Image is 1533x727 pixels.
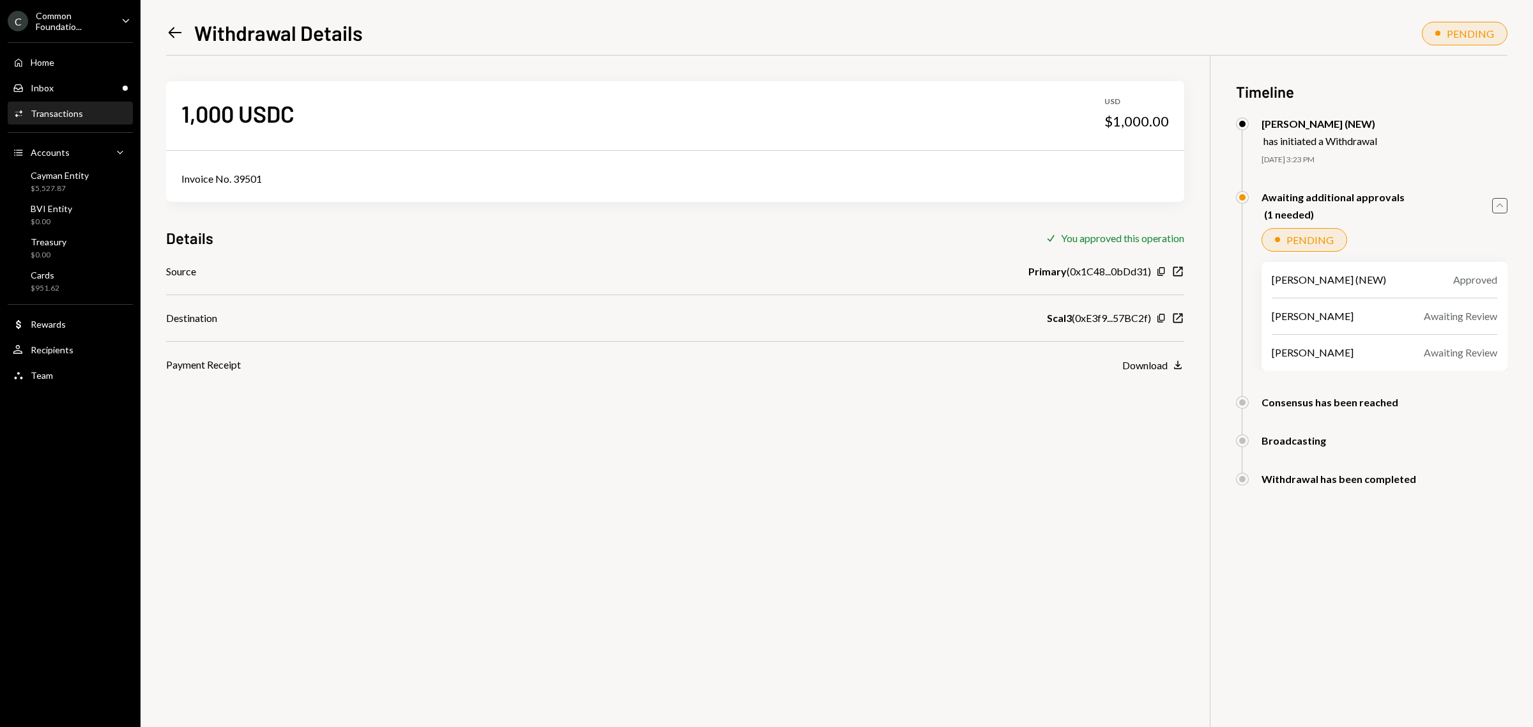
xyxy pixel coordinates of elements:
div: Transactions [31,108,83,119]
div: Consensus has been reached [1262,396,1398,408]
div: Awaiting Review [1424,345,1497,360]
div: PENDING [1447,27,1494,40]
div: Rewards [31,319,66,330]
h1: Withdrawal Details [194,20,363,45]
div: Treasury [31,236,66,247]
div: Cayman Entity [31,170,89,181]
div: Home [31,57,54,68]
b: Scal3 [1047,310,1072,326]
div: PENDING [1286,234,1334,246]
a: Cards$951.62 [8,266,133,296]
a: BVI Entity$0.00 [8,199,133,230]
a: Inbox [8,76,133,99]
div: Approved [1453,272,1497,287]
div: Common Foundatio... [36,10,111,32]
div: You approved this operation [1061,232,1184,244]
div: Awaiting Review [1424,309,1497,324]
div: [PERSON_NAME] (NEW) [1262,118,1377,130]
div: Payment Receipt [166,357,241,372]
a: Home [8,50,133,73]
div: Withdrawal has been completed [1262,473,1416,485]
div: Inbox [31,82,54,93]
b: Primary [1028,264,1067,279]
div: Cards [31,270,59,280]
div: $951.62 [31,283,59,294]
div: Source [166,264,196,279]
a: Treasury$0.00 [8,233,133,263]
div: $0.00 [31,217,72,227]
div: $1,000.00 [1104,112,1169,130]
div: Destination [166,310,217,326]
div: ( 0x1C48...0bDd31 ) [1028,264,1151,279]
a: Rewards [8,312,133,335]
a: Recipients [8,338,133,361]
div: (1 needed) [1264,208,1405,220]
div: Download [1122,359,1168,371]
div: Awaiting additional approvals [1262,191,1405,203]
div: C [8,11,28,31]
div: USD [1104,96,1169,107]
div: Team [31,370,53,381]
div: $0.00 [31,250,66,261]
div: Broadcasting [1262,434,1326,447]
h3: Details [166,227,213,249]
div: $5,527.87 [31,183,89,194]
div: [PERSON_NAME] [1272,309,1354,324]
div: has initiated a Withdrawal [1263,135,1377,147]
a: Cayman Entity$5,527.87 [8,166,133,197]
a: Transactions [8,102,133,125]
div: Invoice No. 39501 [181,171,1169,187]
div: BVI Entity [31,203,72,214]
a: Team [8,363,133,386]
div: [PERSON_NAME] (NEW) [1272,272,1386,287]
div: ( 0xE3f9...57BC2f ) [1047,310,1151,326]
h3: Timeline [1236,81,1507,102]
div: 1,000 USDC [181,99,294,128]
button: Download [1122,358,1184,372]
div: Recipients [31,344,73,355]
div: Accounts [31,147,70,158]
div: [PERSON_NAME] [1272,345,1354,360]
div: [DATE] 3:23 PM [1262,155,1507,165]
a: Accounts [8,141,133,164]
